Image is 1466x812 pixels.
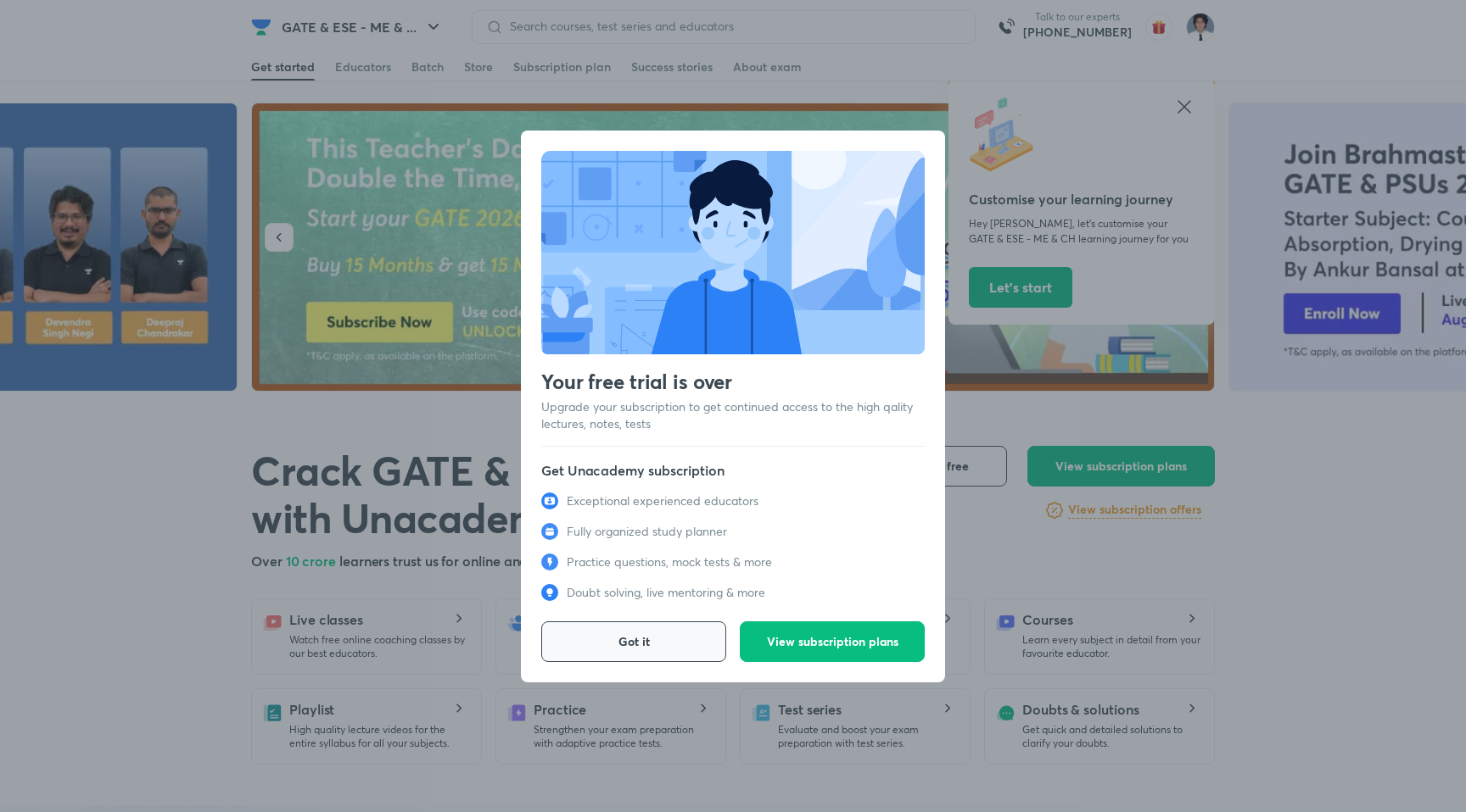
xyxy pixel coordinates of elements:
[567,492,758,509] p: Exceptional experienced educators
[541,368,925,395] h3: Your free trial is over
[567,553,772,570] p: Practice questions, mock tests & more
[541,460,925,481] h5: Get Unacademy subscription
[767,633,898,650] span: View subscription plans
[541,398,925,432] p: Upgrade your subscription to get continued access to the high qality lectures, notes, tests
[618,633,650,650] span: Got it
[740,621,925,662] button: View subscription plans
[567,584,765,601] p: Doubt solving, live mentoring & more
[541,621,726,662] button: Got it
[567,523,727,540] p: Fully organized study planner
